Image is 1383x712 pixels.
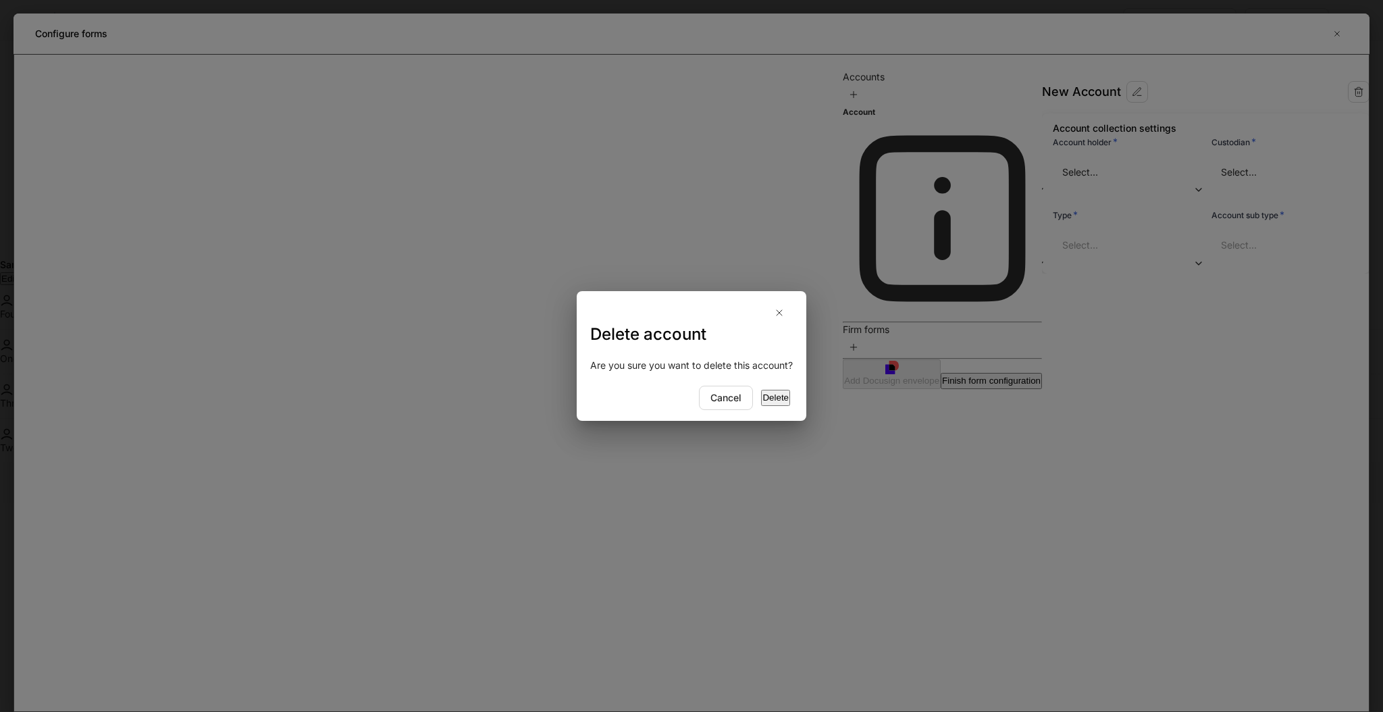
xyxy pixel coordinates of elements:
button: Cancel [699,386,753,410]
p: Are you sure you want to delete this account? [590,359,793,372]
div: Cancel [710,391,741,405]
h3: Delete account [590,324,793,345]
button: Delete [761,390,790,406]
div: Delete [762,391,789,405]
